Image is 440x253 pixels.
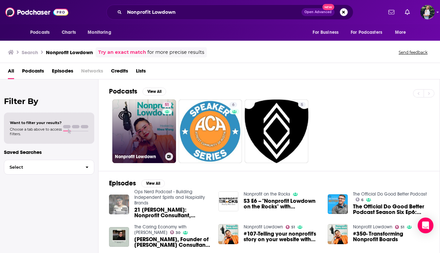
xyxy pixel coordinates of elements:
div: Open Intercom Messenger [418,218,433,233]
span: For Business [313,28,339,37]
a: Charts [57,26,80,39]
span: 6 [361,199,363,201]
span: More [395,28,406,37]
a: The Official Do Good Better Podcast Season Six Ep6: Patrick Hosts The Popular "Nonprofit Lowdown"... [353,204,429,215]
button: Send feedback [397,50,429,55]
button: Show profile menu [420,5,435,19]
a: 6 [356,198,364,201]
button: open menu [26,26,58,39]
h3: Nonprofit Lowdown [46,49,93,55]
span: 51 [401,226,404,229]
h2: Episodes [109,179,136,187]
span: 6 [232,102,234,108]
span: 51 [165,102,169,108]
span: 51 [291,226,295,229]
span: Choose a tab above to access filters. [10,127,62,136]
span: Monitoring [88,28,111,37]
span: Logged in as ginny24232 [420,5,435,19]
span: New [322,4,334,10]
span: Networks [81,66,103,79]
span: Want to filter your results? [10,120,62,125]
button: Open AdvancedNew [301,8,335,16]
span: for more precise results [147,49,204,56]
span: Charts [62,28,76,37]
a: Lists [136,66,146,79]
a: 6 [179,99,242,163]
span: Podcasts [30,28,50,37]
span: #107-Telling your nonprofit's story on your website with [PERSON_NAME] [244,231,320,242]
a: Episodes [52,66,73,79]
button: open menu [346,26,392,39]
img: User Profile [420,5,435,19]
span: S3 E6 -- "Nonprofit Lowdown on the Rocks" with [PERSON_NAME] and [PERSON_NAME] [244,198,320,209]
img: The Official Do Good Better Podcast Season Six Ep6: Patrick Hosts The Popular "Nonprofit Lowdown"... [328,194,348,214]
a: EpisodesView All [109,179,165,187]
img: #350- Transforming Nonprofit Boards [328,224,348,244]
h2: Podcasts [109,87,137,95]
h3: Search [22,49,38,55]
a: Show notifications dropdown [386,7,397,18]
img: #107-Telling your nonprofit's story on your website with Chijo Takeda [218,224,238,244]
h3: Nonprofit Lowdown [115,154,163,159]
a: Credits [111,66,128,79]
button: View All [141,179,165,187]
a: Show notifications dropdown [402,7,412,18]
a: Ops Nerd Podcast - Building Independent Spirits and Hospiality Brands [134,189,205,206]
span: [PERSON_NAME], Founder of [PERSON_NAME] Consultants & Podcast Host of Non-Profit Lowdown [134,237,210,248]
span: Select [4,165,80,169]
a: Nonprofit Lowdown [244,224,283,230]
a: Try an exact match [98,49,146,56]
a: 30 [170,230,181,234]
h2: Filter By [4,96,94,106]
input: Search podcasts, credits, & more... [124,7,301,17]
a: #350- Transforming Nonprofit Boards [353,231,429,242]
img: 21 Rhea Wong: Nonprofit Consultant, speaker, and host of the Nonprofit Lowdown Podcast [109,195,129,215]
a: 5 [245,99,308,163]
a: The Caring Economy with Toby Usnik [134,224,187,235]
button: Select [4,160,94,175]
a: 21 Rhea Wong: Nonprofit Consultant, speaker, and host of the Nonprofit Lowdown Podcast [134,207,210,218]
a: Nonprofit Lowdown [353,224,392,230]
p: Saved Searches [4,149,94,155]
img: S3 E6 -- "Nonprofit Lowdown on the Rocks" with Rhea Wong and Matt Kamin [218,191,238,211]
button: open menu [83,26,120,39]
div: Search podcasts, credits, & more... [106,5,353,20]
a: Rhea Wong, Founder of Rhea Wong Consultants & Podcast Host of Non-Profit Lowdown [134,237,210,248]
a: #107-Telling your nonprofit's story on your website with Chijo Takeda [244,231,320,242]
button: View All [143,88,166,95]
a: 51 [162,102,172,107]
a: The Official Do Good Better Podcast [353,191,427,197]
span: 30 [176,231,180,234]
a: 51 [286,225,295,229]
a: 5 [298,102,306,107]
a: 51 [395,225,405,229]
a: Nonprofit on the Rocks [244,191,290,197]
a: S3 E6 -- "Nonprofit Lowdown on the Rocks" with Rhea Wong and Matt Kamin [244,198,320,209]
button: open menu [308,26,347,39]
button: open menu [390,26,414,39]
span: For Podcasters [351,28,382,37]
img: Rhea Wong, Founder of Rhea Wong Consultants & Podcast Host of Non-Profit Lowdown [109,227,129,247]
img: Podchaser - Follow, Share and Rate Podcasts [5,6,68,18]
a: 6 [230,102,237,107]
span: The Official Do Good Better Podcast Season Six Ep6: [PERSON_NAME] Hosts The Popular "Nonprofit Lo... [353,204,429,215]
span: 5 [301,102,303,108]
a: 51Nonprofit Lowdown [112,99,176,163]
span: 21 [PERSON_NAME]: Nonprofit Consultant, speaker, and host of the Nonprofit Lowdown Podcast [134,207,210,218]
span: Open Advanced [304,11,332,14]
a: Podcasts [22,66,44,79]
a: All [8,66,14,79]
